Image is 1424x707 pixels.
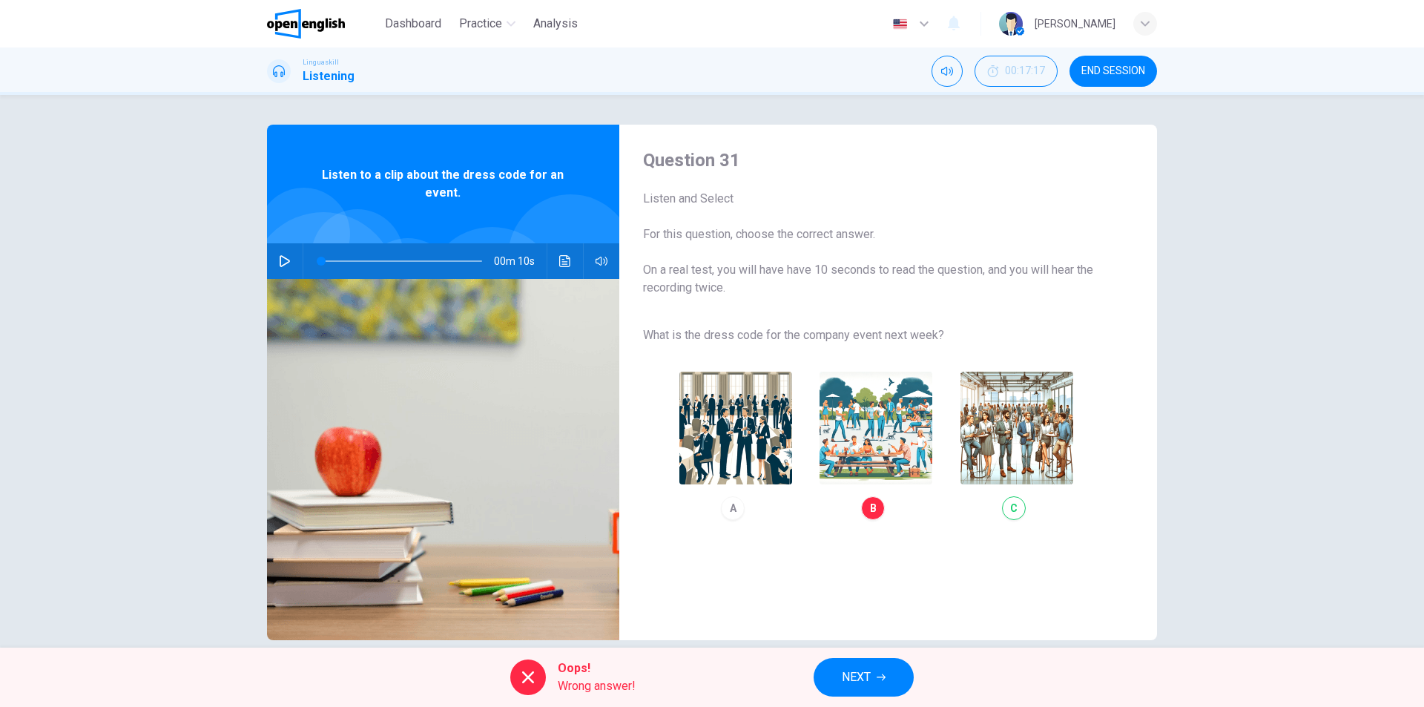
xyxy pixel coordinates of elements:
[975,56,1058,87] div: Hide
[643,148,1110,172] h4: Question 31
[379,10,447,37] button: Dashboard
[303,68,355,85] h1: Listening
[303,57,339,68] span: Linguaskill
[267,9,379,39] a: OpenEnglish logo
[558,677,636,695] span: Wrong answer!
[533,15,578,33] span: Analysis
[558,660,636,677] span: Oops!
[842,667,871,688] span: NEXT
[1035,15,1115,33] div: [PERSON_NAME]
[1005,65,1045,77] span: 00:17:17
[527,10,584,37] button: Analysis
[643,226,1110,243] span: For this question, choose the correct answer.
[643,326,1110,344] span: What is the dress code for the company event next week?
[975,56,1058,87] button: 00:17:17
[315,166,571,202] span: Listen to a clip about the dress code for an event.
[1069,56,1157,87] button: END SESSION
[891,19,909,30] img: en
[453,10,521,37] button: Practice
[267,279,619,640] img: Listen to a clip about the dress code for an event.
[385,15,441,33] span: Dashboard
[267,9,345,39] img: OpenEnglish logo
[459,15,502,33] span: Practice
[643,190,1110,208] span: Listen and Select
[553,243,577,279] button: Click to see the audio transcription
[494,243,547,279] span: 00m 10s
[814,658,914,697] button: NEXT
[932,56,963,87] div: Mute
[999,12,1023,36] img: Profile picture
[643,261,1110,297] span: On a real test, you will have have 10 seconds to read the question, and you will hear the recordi...
[1081,65,1145,77] span: END SESSION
